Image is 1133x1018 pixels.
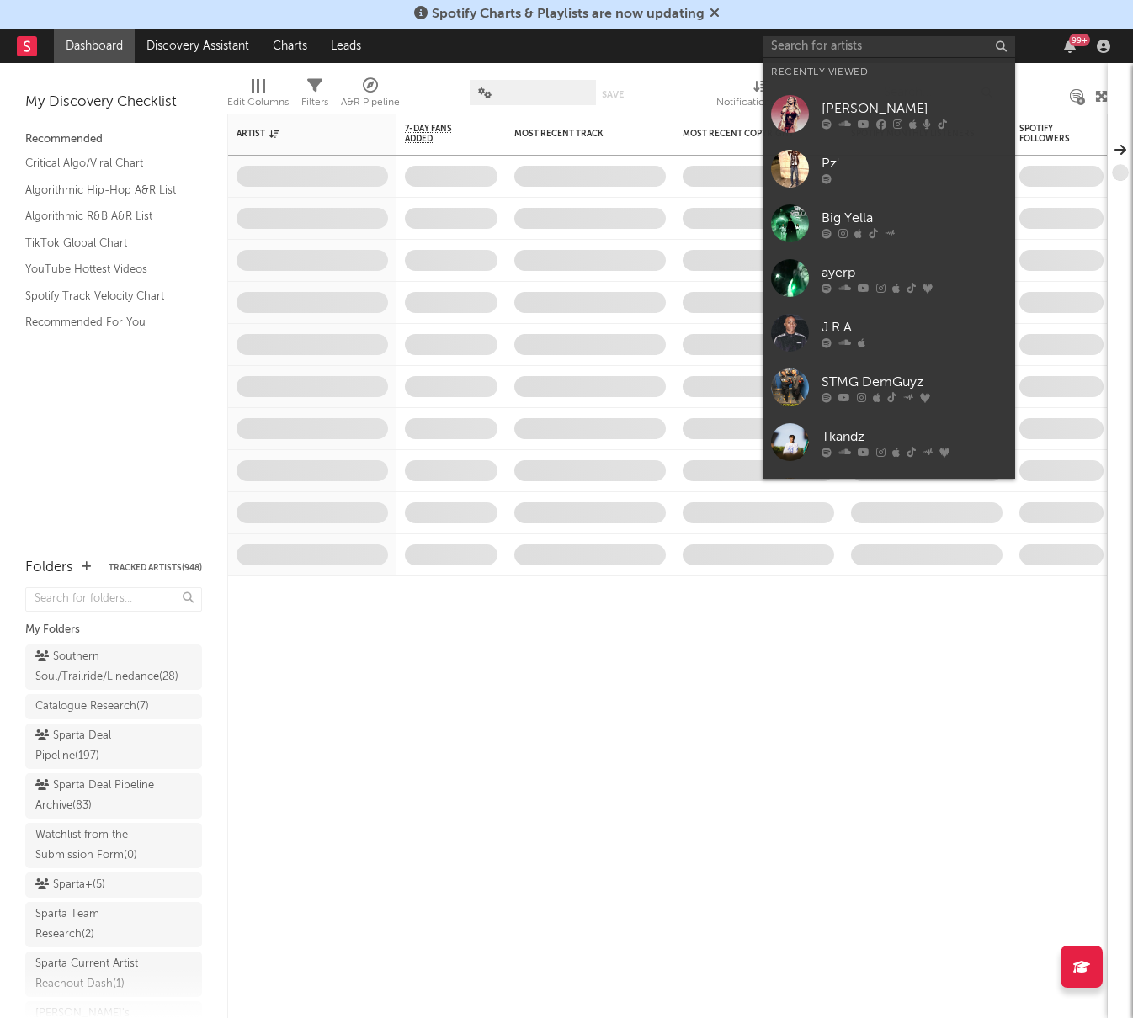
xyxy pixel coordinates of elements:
div: Southern Soul/Trailride/Linedance ( 28 ) [35,647,178,687]
div: 99 + [1069,34,1090,46]
div: Pz' [822,153,1007,173]
a: Dashboard [54,29,135,63]
div: Sparta+ ( 5 ) [35,875,105,895]
div: Sparta Deal Pipeline Archive ( 83 ) [35,776,154,816]
div: J.R.A [822,317,1007,337]
div: ayerp [822,262,1007,283]
a: Recommended For You [25,313,185,331]
div: Tkandz [822,427,1007,447]
button: Save [602,90,624,99]
input: Search for artists [763,36,1015,57]
div: Catalogue Research ( 7 ) [35,697,149,717]
div: Big Yella [822,208,1007,228]
a: YouTube Hottest Videos [25,260,185,278]
div: Notifications (Artist) [716,72,805,120]
span: 7-Day Fans Added [405,124,472,144]
div: Sparta Current Artist Reachout Dash ( 1 ) [35,954,154,994]
div: A&R Pipeline [341,72,400,120]
button: Tracked Artists(948) [109,564,202,572]
div: Filters [301,72,328,120]
div: Edit Columns [227,72,289,120]
a: Big Yella [763,196,1015,251]
div: Folders [25,558,73,578]
a: J.R.A [763,305,1015,360]
a: Discovery Assistant [135,29,261,63]
a: Pz' [763,141,1015,196]
a: Sparta Current Artist Reachout Dash(1) [25,952,202,997]
a: TikTok Global Chart [25,234,185,252]
div: A&R Pipeline [341,93,400,113]
div: My Folders [25,620,202,640]
div: My Discovery Checklist [25,93,202,113]
div: Most Recent Track [514,129,641,139]
div: Edit Columns [227,93,289,113]
a: Tkandz [763,415,1015,469]
a: Southern Soul/Trailride/Linedance(28) [25,644,202,690]
a: STMG DemGuyz [763,360,1015,415]
span: Dismiss [710,8,720,21]
a: Sparta Team Research(2) [25,902,202,947]
a: Catalogue Research(7) [25,694,202,719]
button: 99+ [1064,40,1076,53]
a: Charts [261,29,319,63]
a: Critical Algo/Viral Chart [25,154,185,172]
div: Notifications (Artist) [716,93,805,113]
span: Spotify Charts & Playlists are now updating [432,8,705,21]
div: Most Recent Copyright [683,129,809,139]
div: [PERSON_NAME] [822,98,1007,119]
div: Watchlist from the Submission Form ( 0 ) [35,825,154,866]
div: Spotify Followers [1019,124,1078,144]
a: Sparta Deal Pipeline(197) [25,724,202,769]
a: Sparta Deal Pipeline Archive(83) [25,773,202,819]
div: Sparta Deal Pipeline ( 197 ) [35,726,154,766]
a: Sparta+(5) [25,872,202,898]
a: [PERSON_NAME] [763,87,1015,141]
a: Zo Trapalot [763,469,1015,524]
div: STMG DemGuyz [822,372,1007,392]
a: Watchlist from the Submission Form(0) [25,823,202,868]
a: ayerp [763,251,1015,305]
a: Leads [319,29,373,63]
div: Recommended [25,130,202,150]
a: Algorithmic R&B A&R List [25,207,185,225]
a: Spotify Track Velocity Chart [25,287,185,305]
div: Artist [237,129,363,139]
div: Filters [301,93,328,113]
div: Sparta Team Research ( 2 ) [35,904,154,945]
input: Search for folders... [25,587,202,612]
a: Algorithmic Hip-Hop A&R List [25,181,185,199]
div: Recently Viewed [771,62,1007,82]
